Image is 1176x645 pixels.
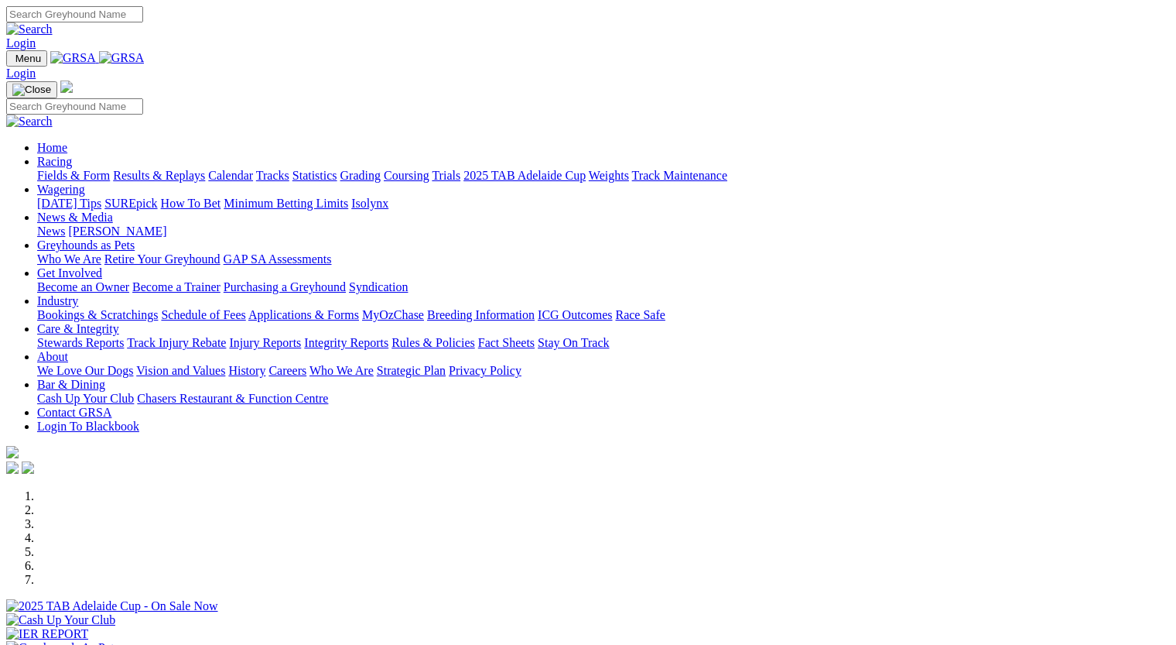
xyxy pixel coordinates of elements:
a: Calendar [208,169,253,182]
a: News [37,225,65,238]
a: Results & Replays [113,169,205,182]
button: Toggle navigation [6,50,47,67]
a: Injury Reports [229,336,301,349]
a: Industry [37,294,78,307]
div: About [37,364,1170,378]
a: Grading [340,169,381,182]
a: Who We Are [37,252,101,266]
a: Applications & Forms [248,308,359,321]
a: Isolynx [351,197,388,210]
a: Get Involved [37,266,102,280]
a: Statistics [292,169,337,182]
a: Syndication [349,280,408,293]
a: We Love Our Dogs [37,364,133,377]
a: Become an Owner [37,280,129,293]
a: Tracks [256,169,289,182]
img: logo-grsa-white.png [6,446,19,458]
img: Search [6,22,53,36]
a: Track Injury Rebate [127,336,226,349]
a: ICG Outcomes [538,308,612,321]
a: Purchasing a Greyhound [224,280,346,293]
a: Who We Are [309,364,374,377]
a: News & Media [37,211,113,224]
a: Bar & Dining [37,378,105,391]
img: Search [6,115,53,129]
a: Privacy Policy [449,364,521,377]
img: facebook.svg [6,461,19,474]
a: Weights [589,169,629,182]
a: Trials [432,169,460,182]
a: Vision and Values [136,364,225,377]
a: Breeding Information [427,308,535,321]
a: SUREpick [104,197,157,210]
img: Cash Up Your Club [6,613,115,627]
a: Become a Trainer [132,280,220,293]
div: Get Involved [37,280,1170,294]
a: Greyhounds as Pets [37,238,135,252]
a: Racing [37,155,72,168]
a: Minimum Betting Limits [224,197,348,210]
a: Chasers Restaurant & Function Centre [137,392,328,405]
span: Menu [15,53,41,64]
div: Greyhounds as Pets [37,252,1170,266]
a: Bookings & Scratchings [37,308,158,321]
input: Search [6,6,143,22]
a: Care & Integrity [37,322,119,335]
div: News & Media [37,225,1170,238]
a: Contact GRSA [37,406,111,419]
a: GAP SA Assessments [224,252,332,266]
div: Racing [37,169,1170,183]
a: Fields & Form [37,169,110,182]
a: Fact Sheets [478,336,535,349]
button: Toggle navigation [6,81,57,98]
a: Stay On Track [538,336,609,349]
a: Coursing [384,169,429,182]
img: logo-grsa-white.png [60,81,73,93]
a: Schedule of Fees [161,308,245,321]
img: Close [12,84,51,96]
div: Industry [37,308,1170,322]
div: Care & Integrity [37,336,1170,350]
a: MyOzChase [362,308,424,321]
a: Login To Blackbook [37,420,139,433]
a: Careers [268,364,306,377]
a: 2025 TAB Adelaide Cup [463,169,586,182]
a: Cash Up Your Club [37,392,134,405]
div: Bar & Dining [37,392,1170,406]
a: Home [37,141,67,154]
img: IER REPORT [6,627,88,641]
a: About [37,350,68,363]
a: History [228,364,265,377]
a: Race Safe [615,308,665,321]
a: Wagering [37,183,85,196]
a: [PERSON_NAME] [68,225,166,238]
input: Search [6,98,143,115]
a: Stewards Reports [37,336,124,349]
a: Strategic Plan [377,364,446,377]
a: Integrity Reports [304,336,388,349]
img: 2025 TAB Adelaide Cup - On Sale Now [6,599,218,613]
a: Retire Your Greyhound [104,252,220,266]
img: GRSA [99,51,145,65]
a: Login [6,67,36,80]
img: GRSA [50,51,96,65]
a: How To Bet [161,197,221,210]
a: Rules & Policies [391,336,475,349]
a: Login [6,36,36,50]
div: Wagering [37,197,1170,211]
img: twitter.svg [22,461,34,474]
a: [DATE] Tips [37,197,101,210]
a: Track Maintenance [632,169,727,182]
